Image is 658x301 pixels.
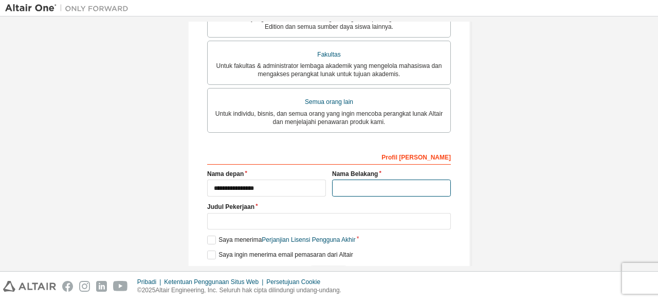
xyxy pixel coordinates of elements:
font: Fakultas [317,51,340,58]
font: Untuk individu, bisnis, dan semua orang yang ingin mencoba perangkat lunak Altair dan menjelajahi... [215,110,443,126]
font: Altair Engineering, Inc. Seluruh hak cipta dilindungi undang-undang. [155,287,341,294]
font: Untuk fakultas & administrator lembaga akademik yang mengelola mahasiswa dan mengakses perangkat ... [216,62,442,78]
font: Saya menerima [218,236,262,243]
div: Read and acccept EULA to continue [207,265,451,281]
font: © [137,287,142,294]
font: Nama depan [207,170,244,178]
font: Saya ingin menerima email pemasaran dari Altair [218,251,353,258]
img: altair_logo.svg [3,281,56,292]
font: Semua orang lain [305,98,353,105]
img: facebook.svg [62,281,73,292]
font: Persetujuan Cookie [266,278,320,286]
img: instagram.svg [79,281,90,292]
font: 2025 [142,287,156,294]
img: Altair Satu [5,3,134,13]
font: Nama Belakang [332,170,378,178]
font: Judul Pekerjaan [207,203,254,210]
font: Ketentuan Penggunaan Situs Web [164,278,259,286]
img: linkedin.svg [96,281,107,292]
font: Untuk siswa yang saat ini terdaftar dan ingin mengakses paket gratis Altair Student Edition dan s... [216,15,442,30]
font: Profil [PERSON_NAME] [381,154,451,161]
font: Perjanjian Lisensi Pengguna Akhir [262,236,355,243]
font: Pribadi [137,278,156,286]
img: youtube.svg [113,281,128,292]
